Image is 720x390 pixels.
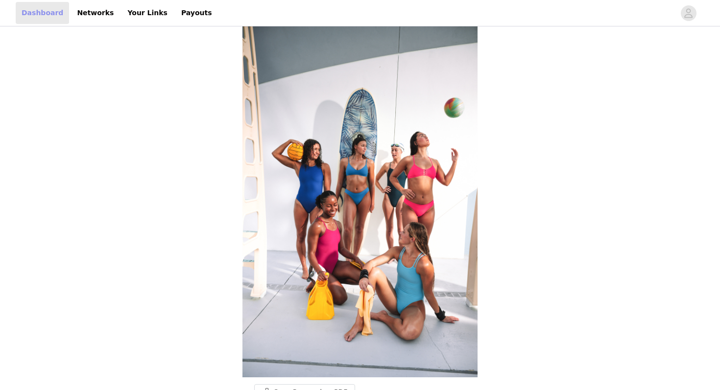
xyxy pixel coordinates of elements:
[684,5,693,21] div: avatar
[175,2,218,24] a: Payouts
[71,2,120,24] a: Networks
[121,2,173,24] a: Your Links
[242,25,478,377] img: campaign image
[16,2,69,24] a: Dashboard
